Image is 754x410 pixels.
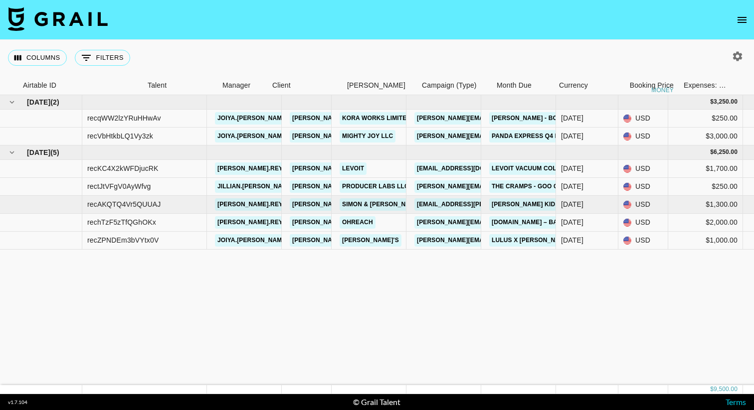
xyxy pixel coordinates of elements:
div: Month Due [497,76,532,95]
div: USD [618,214,668,232]
div: Client [272,76,291,95]
span: [DATE] [27,97,50,107]
div: Oct '25 [561,163,583,173]
div: 9,500.00 [714,385,738,394]
div: Campaign (Type) [417,76,492,95]
div: $3,000.00 [668,128,743,145]
div: USD [618,110,668,128]
div: v 1.7.104 [8,399,27,406]
div: $2,000.00 [668,214,743,232]
div: $ [710,385,714,394]
span: ( 2 ) [50,97,59,107]
button: Show filters [75,50,130,66]
div: recAKQTQ4Vr5QUUAJ [87,199,161,209]
button: open drawer [732,10,752,30]
div: Currency [554,76,604,95]
div: [PERSON_NAME] [347,76,405,95]
img: Grail Talent [8,7,108,31]
div: $1,000.00 [668,232,743,250]
a: Levoit Vacuum Collab [489,162,571,175]
div: recZPNDEm3bVYtx0V [87,235,159,245]
a: joiya.[PERSON_NAME] [215,130,291,142]
div: Sep '25 [561,131,583,141]
div: Manager [222,76,250,95]
a: [PERSON_NAME][EMAIL_ADDRESS][PERSON_NAME][DOMAIN_NAME] [290,162,504,175]
a: jillian.[PERSON_NAME] [215,180,296,193]
div: 3,250.00 [714,98,738,106]
div: USD [618,232,668,250]
div: $ [710,98,714,106]
a: Panda Express Q4 LTO Campaign [489,130,603,142]
a: The Cramps - Goo Goo Muck [489,180,590,193]
div: Talent [148,76,167,95]
div: Airtable ID [23,76,56,95]
a: joiya.[PERSON_NAME] [215,112,291,125]
div: recKC4X2kWFDjucRK [87,163,159,173]
a: Levoit [340,162,367,175]
div: Expenses: Remove Commission? [679,76,729,95]
a: [PERSON_NAME][EMAIL_ADDRESS][PERSON_NAME][DOMAIN_NAME] [290,130,504,142]
div: Expenses: Remove Commission? [684,76,727,95]
div: Booking Price [630,76,674,95]
a: joiya.[PERSON_NAME] [215,234,291,247]
button: hide children [5,145,19,159]
a: KORA WORKS LIMITED [340,112,413,125]
a: [PERSON_NAME][EMAIL_ADDRESS][PERSON_NAME][DOMAIN_NAME] [290,216,504,229]
div: Manager [217,76,267,95]
a: [PERSON_NAME][EMAIL_ADDRESS][DOMAIN_NAME] [414,216,577,229]
a: [PERSON_NAME][EMAIL_ADDRESS][DOMAIN_NAME] [414,180,577,193]
a: Simon & [PERSON_NAME] [340,198,424,211]
div: Airtable ID [18,76,143,95]
div: rectJtVFgV0AyWfvg [87,181,151,191]
div: USD [618,178,668,196]
div: Oct '25 [561,217,583,227]
a: [PERSON_NAME] Kids Cookbook with [PERSON_NAME] [489,198,670,211]
a: OHREACH [340,216,376,229]
div: 6,250.00 [714,148,738,156]
div: Sep '25 [561,113,583,123]
a: [PERSON_NAME][EMAIL_ADDRESS][PERSON_NAME][DOMAIN_NAME] [290,198,504,211]
div: recVbHtkbLQ1Vy3zk [87,131,153,141]
div: money [651,87,674,93]
span: ( 5 ) [50,147,59,157]
a: [DOMAIN_NAME] – Back-to-School Campaign [489,216,642,229]
div: Oct '25 [561,181,583,191]
a: Lulus x [PERSON_NAME] [489,234,573,247]
a: [PERSON_NAME] - Born To Fly | Sound Promo [489,112,643,125]
a: Producer Labs LLC [340,180,411,193]
a: Terms [726,397,746,407]
div: $1,300.00 [668,196,743,214]
a: [PERSON_NAME].reynaaa [215,216,303,229]
div: USD [618,196,668,214]
a: [PERSON_NAME].reynaaa [215,198,303,211]
div: $250.00 [668,178,743,196]
a: [EMAIL_ADDRESS][DOMAIN_NAME] [414,162,526,175]
a: Mighty Joy LLC [340,130,395,142]
a: [PERSON_NAME][EMAIL_ADDRESS][PERSON_NAME][DOMAIN_NAME] [414,234,628,247]
div: Oct '25 [561,235,583,245]
button: hide children [5,95,19,109]
div: © Grail Talent [353,397,400,407]
a: [PERSON_NAME][EMAIL_ADDRESS][PERSON_NAME][DOMAIN_NAME] [290,180,504,193]
div: Currency [559,76,588,95]
div: Client [267,76,342,95]
div: $1,700.00 [668,160,743,178]
div: recqWW2lzYRuHHwAv [87,113,161,123]
a: [PERSON_NAME].reynaaa [215,162,303,175]
div: rechTzF5zTfQGhOKx [87,217,156,227]
a: [PERSON_NAME]'s [340,234,401,247]
div: Booker [342,76,417,95]
span: [DATE] [27,147,50,157]
a: [PERSON_NAME][EMAIL_ADDRESS][PERSON_NAME][DOMAIN_NAME] [290,234,504,247]
div: Oct '25 [561,199,583,209]
div: Campaign (Type) [422,76,477,95]
div: USD [618,160,668,178]
div: $ [710,148,714,156]
div: Month Due [492,76,554,95]
div: Talent [143,76,217,95]
div: $250.00 [668,110,743,128]
a: [PERSON_NAME][EMAIL_ADDRESS][DOMAIN_NAME] [414,112,577,125]
div: USD [618,128,668,145]
a: [EMAIL_ADDRESS][PERSON_NAME][DOMAIN_NAME] [414,198,577,211]
a: [PERSON_NAME][EMAIL_ADDRESS][DOMAIN_NAME] [414,130,577,142]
